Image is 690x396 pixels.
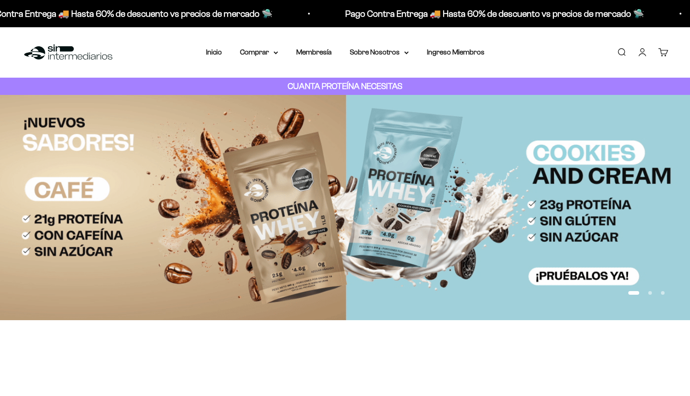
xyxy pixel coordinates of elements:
a: Inicio [206,48,222,56]
p: Pago Contra Entrega 🚚 Hasta 60% de descuento vs precios de mercado 🛸 [343,6,642,21]
strong: CUANTA PROTEÍNA NECESITAS [288,81,402,91]
a: Ingreso Miembros [427,48,484,56]
summary: Sobre Nosotros [350,46,409,58]
summary: Comprar [240,46,278,58]
a: Membresía [296,48,332,56]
